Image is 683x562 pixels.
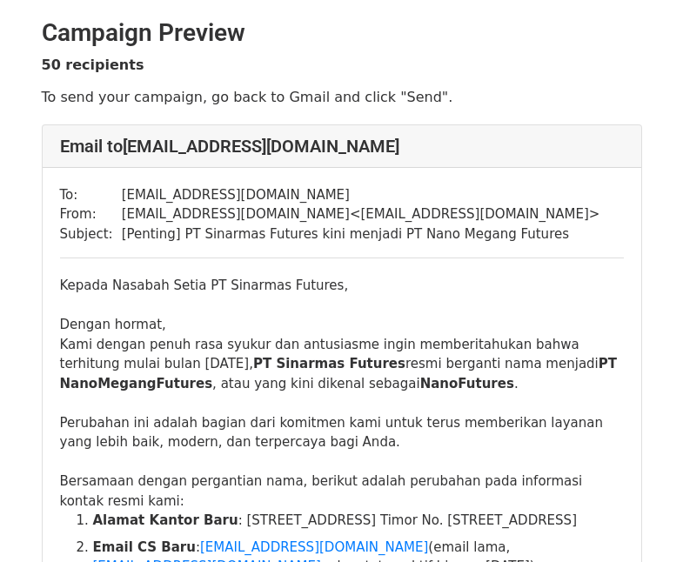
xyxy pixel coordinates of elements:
[122,204,600,224] td: [EMAIL_ADDRESS][DOMAIN_NAME] < [EMAIL_ADDRESS][DOMAIN_NAME] >
[60,204,122,224] td: From:
[253,356,405,371] b: PT Sinarmas Futures
[42,88,642,106] p: To send your campaign, go back to Gmail and click "Send".
[93,511,624,531] li: : [STREET_ADDRESS] Timor No. [STREET_ADDRESS]
[93,539,196,555] b: Email CS Baru
[60,136,624,157] h4: Email to [EMAIL_ADDRESS][DOMAIN_NAME]
[420,376,514,391] span: NanoFutures
[97,376,156,391] span: Megang
[42,18,642,48] h2: Campaign Preview
[60,356,618,391] b: PT Nano Futures
[122,224,600,244] td: [Penting] PT Sinarmas Futures kini menjadi PT Nano Megang Futures
[42,57,144,73] strong: 50 recipients
[93,512,238,528] b: Alamat Kantor Baru
[122,185,600,205] td: [EMAIL_ADDRESS][DOMAIN_NAME]
[60,224,122,244] td: Subject:
[200,539,428,555] a: [EMAIL_ADDRESS][DOMAIN_NAME]
[60,185,122,205] td: To:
